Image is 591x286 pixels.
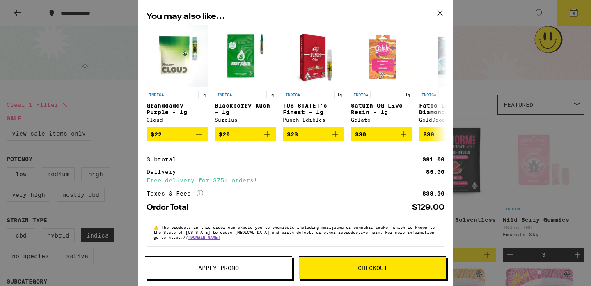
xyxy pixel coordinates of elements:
img: Punch Edibles - Florida's Finest - 1g [283,25,344,87]
div: $91.00 [422,157,444,162]
button: Add to bag [283,127,344,141]
button: Add to bag [215,127,276,141]
div: Free delivery for $75+ orders! [147,178,444,183]
p: 1g [266,91,276,98]
span: ⚠️ [153,225,161,230]
span: The products in this order can expose you to chemicals including marijuana or cannabis smoke, whi... [153,225,435,240]
span: $23 [287,131,298,138]
button: Add to bag [147,127,208,141]
a: Open page for Fatso Liquid Diamonds - 1g from GoldDrop [419,25,481,127]
div: Cloud [147,117,208,122]
h2: You may also like... [147,13,444,21]
span: $30 [423,131,434,138]
p: INDICA [419,91,439,98]
div: Surplus [215,117,276,122]
img: Surplus - Blackberry Kush - 1g [215,25,276,87]
span: Checkout [358,265,387,271]
div: Gelato [351,117,412,122]
p: Saturn OG Live Resin - 1g [351,102,412,115]
div: $129.00 [412,204,444,211]
p: INDICA [283,91,302,98]
a: Open page for Florida's Finest - 1g from Punch Edibles [283,25,344,127]
span: $20 [219,131,230,138]
span: $22 [151,131,162,138]
span: Apply Promo [198,265,239,271]
div: Delivery [147,169,182,175]
img: Cloud - Granddaddy Purple - 1g [147,25,208,87]
span: $30 [355,131,366,138]
p: INDICA [351,91,371,98]
p: [US_STATE]'s Finest - 1g [283,102,344,115]
a: Open page for Granddaddy Purple - 1g from Cloud [147,25,208,127]
div: $5.00 [426,169,444,175]
a: [DOMAIN_NAME] [188,235,220,240]
p: Granddaddy Purple - 1g [147,102,208,115]
button: Add to bag [419,127,481,141]
button: Add to bag [351,127,412,141]
img: GoldDrop - Fatso Liquid Diamonds - 1g [425,25,474,87]
div: Subtotal [147,157,182,162]
div: Taxes & Fees [147,190,203,197]
div: Order Total [147,204,194,211]
span: Hi. Need any help? [5,6,59,12]
div: GoldDrop [419,117,481,122]
button: Apply Promo [145,256,292,279]
a: Open page for Blackberry Kush - 1g from Surplus [215,25,276,127]
p: 1g [198,91,208,98]
div: Punch Edibles [283,117,344,122]
button: Checkout [299,256,446,279]
p: Blackberry Kush - 1g [215,102,276,115]
p: 1g [334,91,344,98]
a: Open page for Saturn OG Live Resin - 1g from Gelato [351,25,412,127]
img: Gelato - Saturn OG Live Resin - 1g [351,25,412,87]
p: INDICA [215,91,234,98]
p: Fatso Liquid Diamonds - 1g [419,102,481,115]
p: 1g [403,91,412,98]
div: $38.00 [422,191,444,196]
